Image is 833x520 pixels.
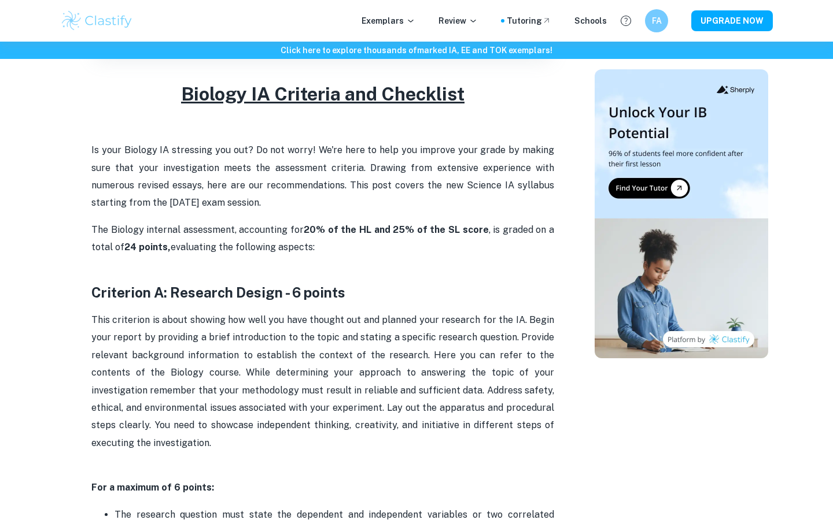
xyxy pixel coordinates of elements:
[304,224,489,235] strong: 20% of the HL and 25% of the SL score
[124,242,171,252] strong: 24 points,
[91,284,345,300] strong: Criterion A: Research Design - 6 points
[91,224,556,252] span: The Biology internal assessment, accounting for , is graded on a total of evaluating the followin...
[91,314,556,448] span: This criterion is about showing how well you have thought out and planned your research for the I...
[595,69,768,358] img: Thumbnail
[645,9,668,32] button: FA
[91,482,214,493] strong: For a maximum of 6 points:
[650,14,664,27] h6: FA
[60,9,134,32] img: Clastify logo
[2,44,831,57] h6: Click here to explore thousands of marked IA, EE and TOK exemplars !
[691,10,773,31] button: UPGRADE NOW
[362,14,415,27] p: Exemplars
[91,144,556,208] span: Is your Biology IA stressing you out? Do not worry! We're here to help you improve your grade by ...
[507,14,551,27] a: Tutoring
[181,83,465,105] u: Biology IA Criteria and Checklist
[574,14,607,27] a: Schools
[616,11,636,31] button: Help and Feedback
[438,14,478,27] p: Review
